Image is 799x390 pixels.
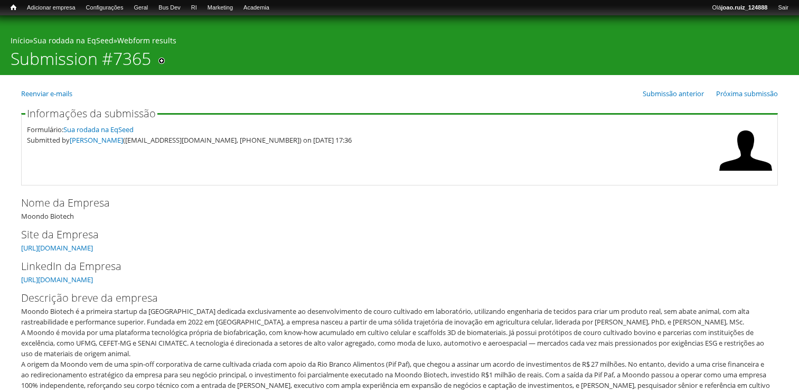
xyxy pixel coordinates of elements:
[643,89,704,98] a: Submissão anterior
[21,275,93,284] a: [URL][DOMAIN_NAME]
[719,124,772,177] img: Foto de Aline Bruna da Silva
[721,4,768,11] strong: joao.ruiz_124888
[21,195,778,221] div: Moondo Biotech
[719,170,772,179] a: Ver perfil do usuário.
[21,290,760,306] label: Descrição breve da empresa
[63,125,134,134] a: Sua rodada na EqSeed
[27,135,714,145] div: Submitted by ([EMAIL_ADDRESS][DOMAIN_NAME], [PHONE_NUMBER]) on [DATE] 17:36
[186,3,202,13] a: RI
[25,108,157,119] legend: Informações da submissão
[716,89,778,98] a: Próxima submissão
[117,35,176,45] a: Webform results
[21,195,760,211] label: Nome da Empresa
[21,89,72,98] a: Reenviar e-mails
[22,3,81,13] a: Adicionar empresa
[11,35,788,49] div: » »
[238,3,275,13] a: Academia
[707,3,773,13] a: Olájoao.ruiz_124888
[21,227,760,243] label: Site da Empresa
[70,135,123,145] a: [PERSON_NAME]
[33,35,114,45] a: Sua rodada na EqSeed
[21,258,760,274] label: LinkedIn da Empresa
[5,3,22,13] a: Início
[773,3,794,13] a: Sair
[11,4,16,11] span: Início
[27,124,714,135] div: Formulário:
[11,35,30,45] a: Início
[11,49,151,75] h1: Submission #7365
[21,243,93,253] a: [URL][DOMAIN_NAME]
[128,3,153,13] a: Geral
[202,3,238,13] a: Marketing
[153,3,186,13] a: Bus Dev
[81,3,129,13] a: Configurações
